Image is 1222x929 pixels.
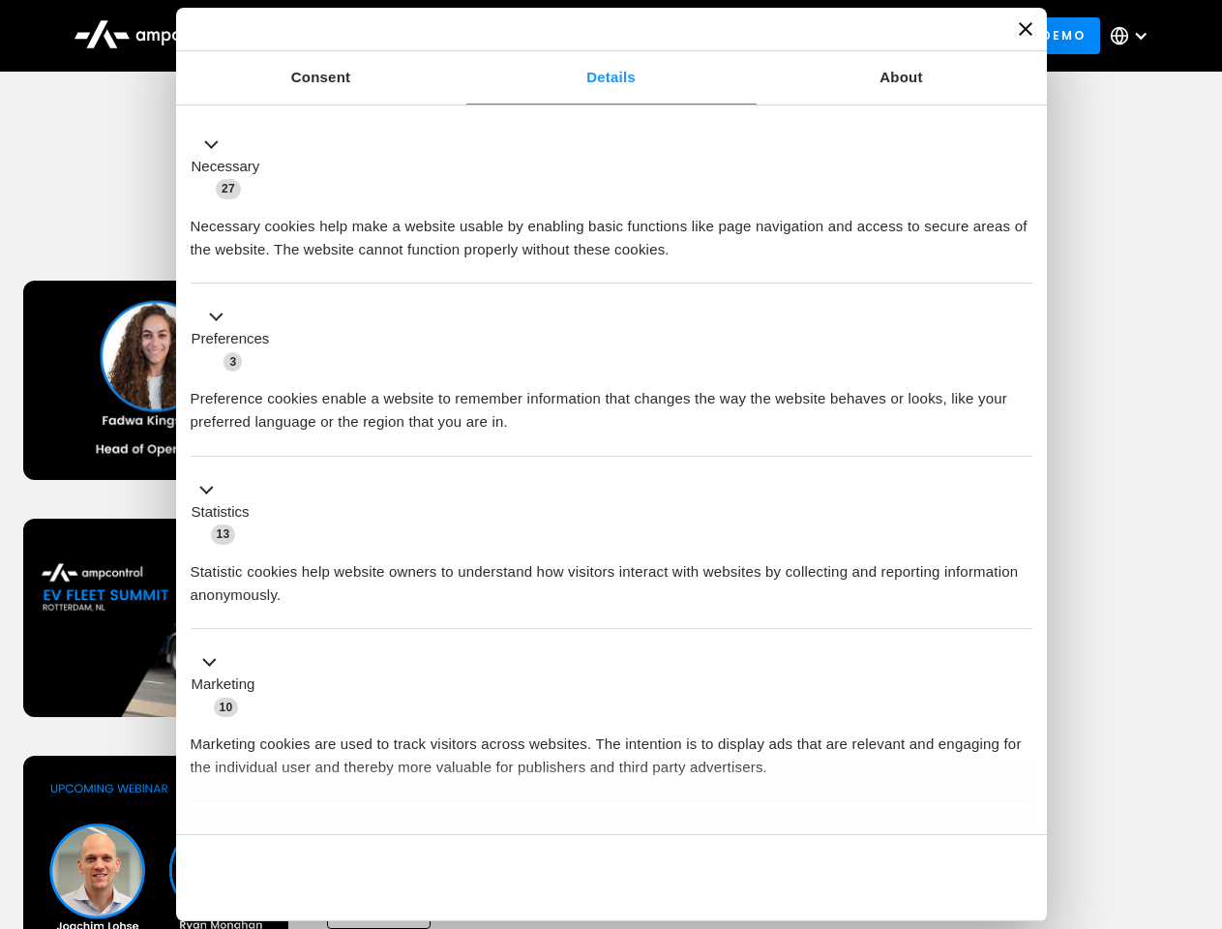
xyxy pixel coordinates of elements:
label: Preferences [192,328,270,350]
a: Details [466,51,757,105]
a: About [757,51,1047,105]
button: Marketing (10) [191,651,267,719]
span: 27 [216,179,241,198]
button: Preferences (3) [191,306,282,374]
a: Consent [176,51,466,105]
label: Necessary [192,156,260,178]
div: Necessary cookies help make a website usable by enabling basic functions like page navigation and... [191,200,1032,261]
div: Preference cookies enable a website to remember information that changes the way the website beha... [191,373,1032,434]
button: Necessary (27) [191,133,272,200]
button: Unclassified (2) [191,824,349,848]
span: 3 [224,352,242,372]
button: Statistics (13) [191,478,261,546]
span: 2 [319,826,338,846]
label: Statistics [192,501,250,524]
h1: Upcoming Webinars [23,195,1200,242]
span: 10 [214,698,239,717]
span: 13 [211,524,236,544]
button: Close banner [1019,22,1032,36]
div: Marketing cookies are used to track visitors across websites. The intention is to display ads tha... [191,718,1032,779]
button: Okay [754,850,1031,906]
div: Statistic cookies help website owners to understand how visitors interact with websites by collec... [191,546,1032,607]
label: Marketing [192,674,255,696]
